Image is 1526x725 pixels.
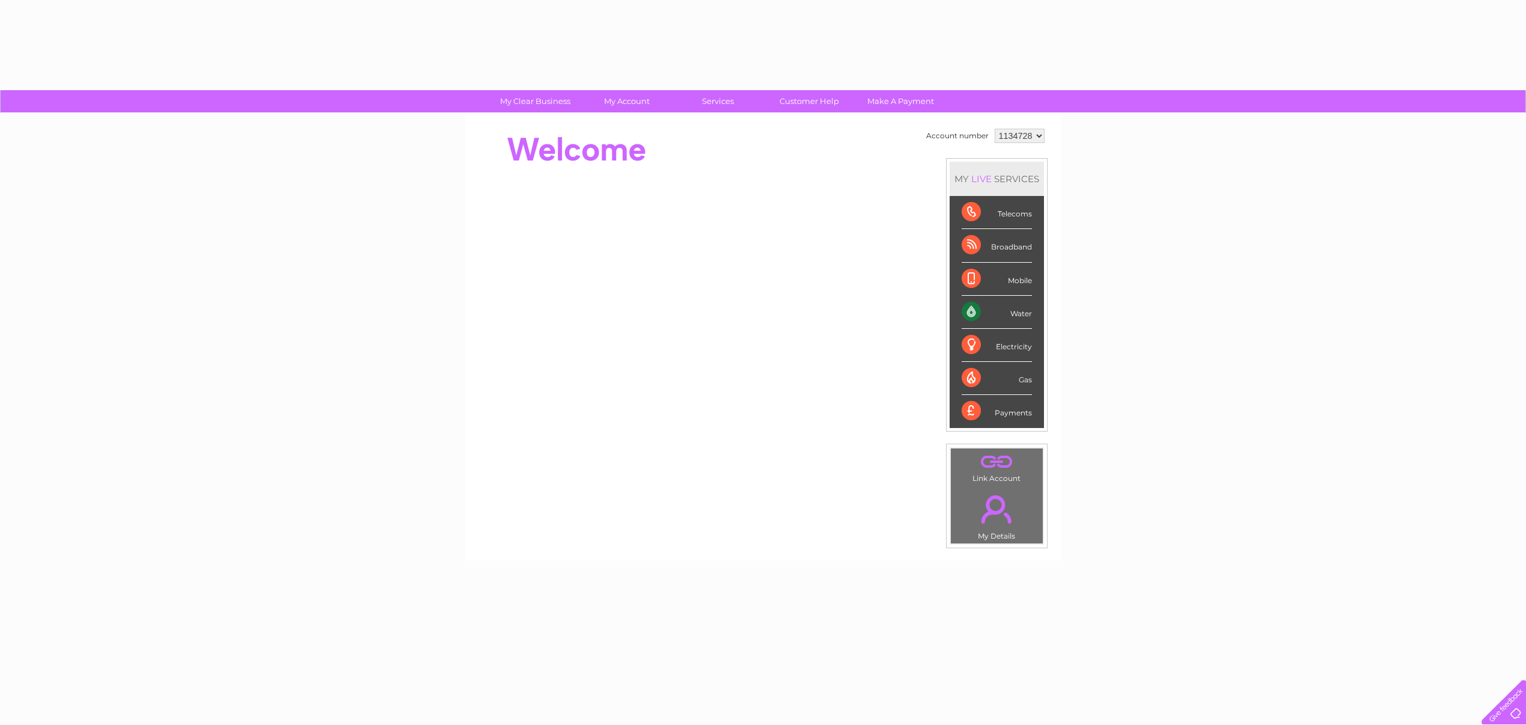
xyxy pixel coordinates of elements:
div: Water [962,296,1032,329]
div: MY SERVICES [950,162,1044,196]
td: Account number [923,126,992,146]
a: . [954,451,1040,473]
a: . [954,488,1040,530]
a: Services [668,90,768,112]
a: Make A Payment [851,90,950,112]
a: My Clear Business [486,90,585,112]
td: My Details [950,485,1043,544]
div: LIVE [969,173,994,185]
td: Link Account [950,448,1043,486]
div: Mobile [962,263,1032,296]
div: Gas [962,362,1032,395]
div: Electricity [962,329,1032,362]
div: Broadband [962,229,1032,262]
a: My Account [577,90,676,112]
a: Customer Help [760,90,859,112]
div: Telecoms [962,196,1032,229]
div: Payments [962,395,1032,427]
